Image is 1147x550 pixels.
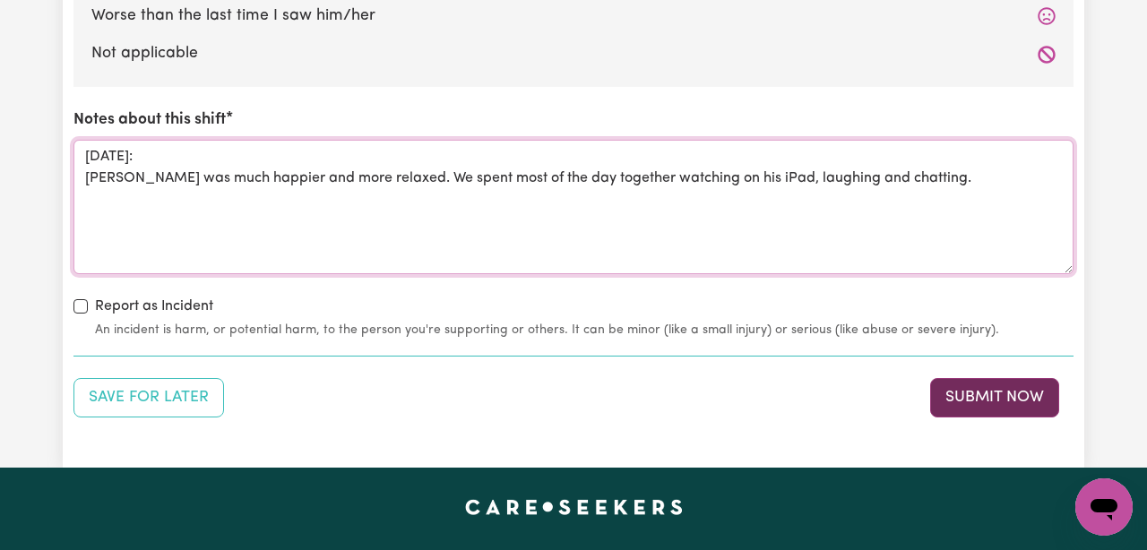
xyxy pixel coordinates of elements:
textarea: [DATE]: [PERSON_NAME] was much happier and more relaxed. We spent most of the day together watchi... [73,140,1074,274]
label: Notes about this shift [73,108,226,132]
label: Report as Incident [95,296,213,317]
a: Careseekers home page [465,500,683,514]
button: Save your job report [73,378,224,417]
label: Not applicable [91,42,1056,65]
small: An incident is harm, or potential harm, to the person you're supporting or others. It can be mino... [95,321,1074,339]
label: Worse than the last time I saw him/her [91,4,1056,28]
iframe: Button to launch messaging window [1075,478,1133,536]
button: Submit your job report [930,378,1059,417]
